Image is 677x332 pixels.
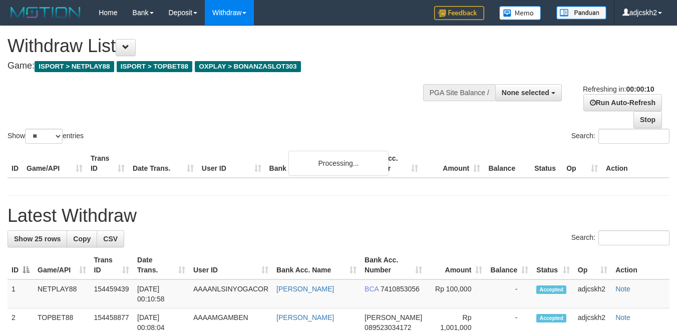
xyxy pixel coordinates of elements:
[103,235,118,243] span: CSV
[90,251,134,279] th: Trans ID: activate to sort column ascending
[272,251,361,279] th: Bank Acc. Name: activate to sort column ascending
[574,251,611,279] th: Op: activate to sort column ascending
[365,285,379,293] span: BCA
[536,314,566,322] span: Accepted
[583,85,654,93] span: Refreshing in:
[35,61,114,72] span: ISPORT > NETPLAY88
[381,285,420,293] span: Copy 7410853056 to clipboard
[133,251,189,279] th: Date Trans.: activate to sort column ascending
[8,206,669,226] h1: Latest Withdraw
[276,285,334,293] a: [PERSON_NAME]
[365,323,411,331] span: Copy 089523034172 to clipboard
[34,251,90,279] th: Game/API: activate to sort column ascending
[574,279,611,308] td: adjcskh2
[87,149,129,178] th: Trans ID
[8,279,34,308] td: 1
[583,94,662,111] a: Run Auto-Refresh
[486,279,532,308] td: -
[198,149,265,178] th: User ID
[626,85,654,93] strong: 00:00:10
[67,230,97,247] a: Copy
[90,279,134,308] td: 154459439
[189,251,272,279] th: User ID: activate to sort column ascending
[615,285,630,293] a: Note
[8,129,84,144] label: Show entries
[8,149,23,178] th: ID
[426,279,486,308] td: Rp 100,000
[556,6,606,20] img: panduan.png
[129,149,198,178] th: Date Trans.
[25,129,63,144] select: Showentries
[360,149,422,178] th: Bank Acc. Number
[14,235,61,243] span: Show 25 rows
[495,84,562,101] button: None selected
[8,5,84,20] img: MOTION_logo.png
[8,36,441,56] h1: Withdraw List
[611,251,669,279] th: Action
[195,61,301,72] span: OXPLAY > BONANZASLOT303
[532,251,573,279] th: Status: activate to sort column ascending
[8,251,34,279] th: ID: activate to sort column descending
[602,149,669,178] th: Action
[633,111,662,128] a: Stop
[598,230,669,245] input: Search:
[8,230,67,247] a: Show 25 rows
[571,230,669,245] label: Search:
[499,6,541,20] img: Button%20Memo.svg
[571,129,669,144] label: Search:
[484,149,530,178] th: Balance
[434,6,484,20] img: Feedback.jpg
[562,149,602,178] th: Op
[598,129,669,144] input: Search:
[288,151,389,176] div: Processing...
[615,313,630,321] a: Note
[486,251,532,279] th: Balance: activate to sort column ascending
[8,61,441,71] h4: Game:
[365,313,422,321] span: [PERSON_NAME]
[117,61,192,72] span: ISPORT > TOPBET88
[502,89,549,97] span: None selected
[361,251,426,279] th: Bank Acc. Number: activate to sort column ascending
[73,235,91,243] span: Copy
[133,279,189,308] td: [DATE] 00:10:58
[189,279,272,308] td: AAAANLSINYOGACOR
[34,279,90,308] td: NETPLAY88
[426,251,486,279] th: Amount: activate to sort column ascending
[23,149,87,178] th: Game/API
[276,313,334,321] a: [PERSON_NAME]
[97,230,124,247] a: CSV
[265,149,361,178] th: Bank Acc. Name
[422,149,484,178] th: Amount
[423,84,495,101] div: PGA Site Balance /
[536,285,566,294] span: Accepted
[530,149,562,178] th: Status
